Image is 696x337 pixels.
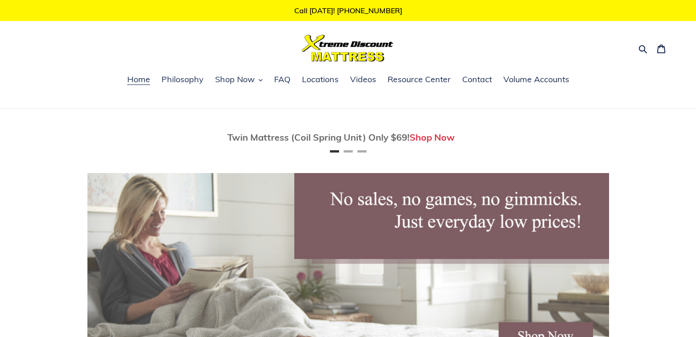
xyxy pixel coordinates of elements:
[383,73,455,87] a: Resource Center
[462,74,492,85] span: Contact
[345,73,381,87] a: Videos
[388,74,451,85] span: Resource Center
[302,74,339,85] span: Locations
[215,74,255,85] span: Shop Now
[330,150,339,153] button: Page 1
[410,132,455,143] a: Shop Now
[344,150,353,153] button: Page 2
[274,74,291,85] span: FAQ
[499,73,574,87] a: Volume Accounts
[503,74,569,85] span: Volume Accounts
[297,73,343,87] a: Locations
[270,73,295,87] a: FAQ
[127,74,150,85] span: Home
[123,73,155,87] a: Home
[162,74,204,85] span: Philosophy
[302,35,394,62] img: Xtreme Discount Mattress
[458,73,496,87] a: Contact
[350,74,376,85] span: Videos
[227,132,410,143] span: Twin Mattress (Coil Spring Unit) Only $69!
[357,150,367,153] button: Page 3
[157,73,208,87] a: Philosophy
[210,73,267,87] button: Shop Now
